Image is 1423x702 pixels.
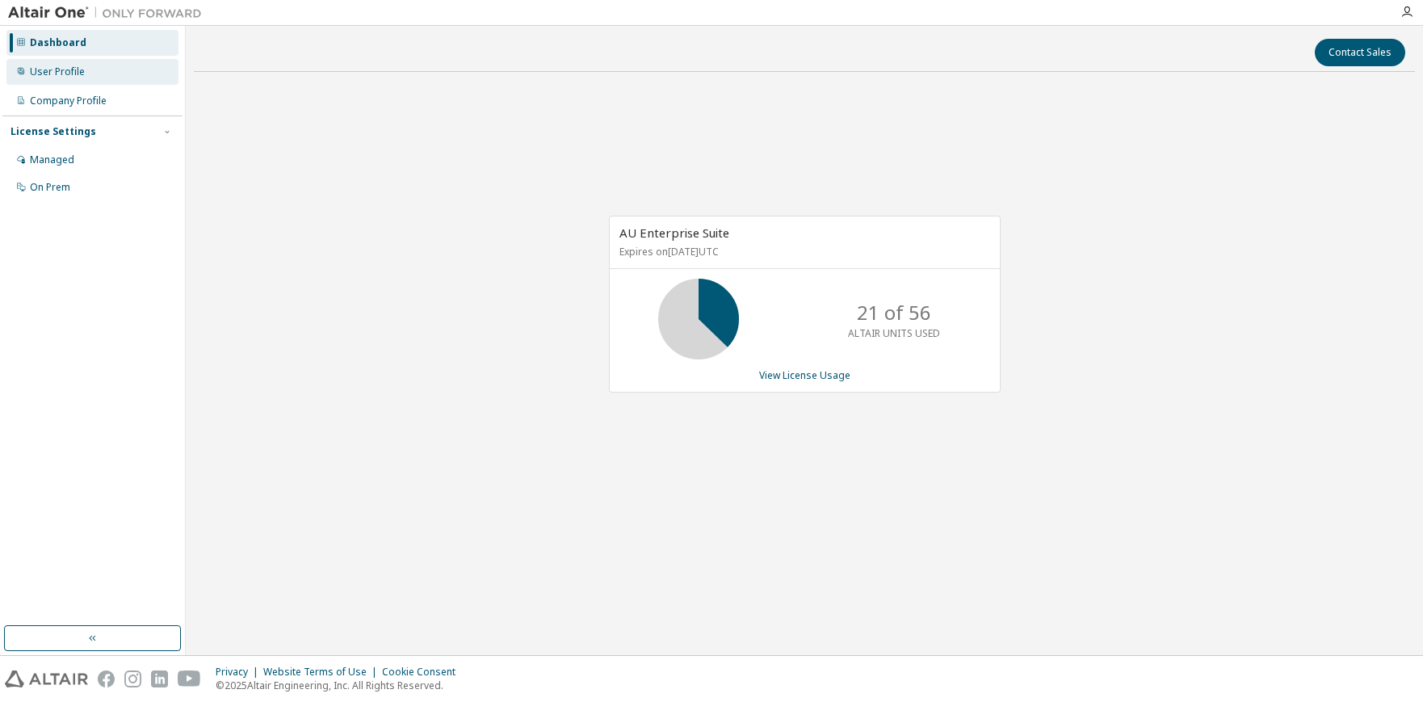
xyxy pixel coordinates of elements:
p: © 2025 Altair Engineering, Inc. All Rights Reserved. [216,679,465,692]
div: Company Profile [30,95,107,107]
div: Website Terms of Use [263,666,382,679]
button: Contact Sales [1315,39,1405,66]
img: Altair One [8,5,210,21]
img: facebook.svg [98,670,115,687]
div: Privacy [216,666,263,679]
p: ALTAIR UNITS USED [848,326,940,340]
div: Cookie Consent [382,666,465,679]
div: On Prem [30,181,70,194]
div: License Settings [10,125,96,138]
img: youtube.svg [178,670,201,687]
div: Managed [30,153,74,166]
img: linkedin.svg [151,670,168,687]
img: altair_logo.svg [5,670,88,687]
span: AU Enterprise Suite [619,225,729,241]
a: View License Usage [759,368,850,382]
p: Expires on [DATE] UTC [619,245,986,259]
div: Dashboard [30,36,86,49]
img: instagram.svg [124,670,141,687]
p: 21 of 56 [857,299,931,326]
div: User Profile [30,65,85,78]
